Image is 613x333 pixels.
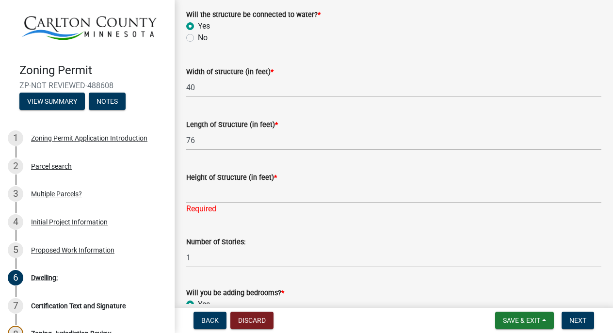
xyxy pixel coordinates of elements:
span: Save & Exit [503,317,540,324]
button: View Summary [19,93,85,110]
button: Back [194,312,226,329]
div: 6 [8,270,23,285]
div: 1 [8,130,23,146]
h4: Zoning Permit [19,63,167,78]
div: 3 [8,186,23,202]
div: Zoning Permit Application Introduction [31,135,147,142]
div: Proposed Work Information [31,247,114,254]
label: Will you be adding bedrooms? [186,290,284,297]
label: Number of Stories: [186,239,245,246]
label: Length of Structure (in feet) [186,122,278,128]
div: Multiple Parcels? [31,190,82,197]
div: Initial Project Information [31,219,108,225]
span: Next [569,317,586,324]
div: Required [186,203,601,215]
button: Discard [230,312,274,329]
div: Dwelling: [31,274,58,281]
button: Save & Exit [495,312,554,329]
label: Yes [198,20,210,32]
div: Parcel search [31,163,72,170]
wm-modal-confirm: Notes [89,98,126,106]
button: Next [562,312,594,329]
button: Notes [89,93,126,110]
label: Will the structure be connected to water? [186,12,321,18]
label: Yes [198,299,210,310]
div: 4 [8,214,23,230]
div: Certification Text and Signature [31,302,126,309]
label: No [198,32,208,44]
label: Width of structure (in feet) [186,69,274,76]
div: 5 [8,242,23,258]
div: 2 [8,159,23,174]
label: Height of Structure (in feet) [186,174,277,181]
span: ZP-NOT REVIEWED-488608 [19,81,155,90]
div: 7 [8,298,23,314]
span: Back [201,317,219,324]
wm-modal-confirm: Summary [19,98,85,106]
